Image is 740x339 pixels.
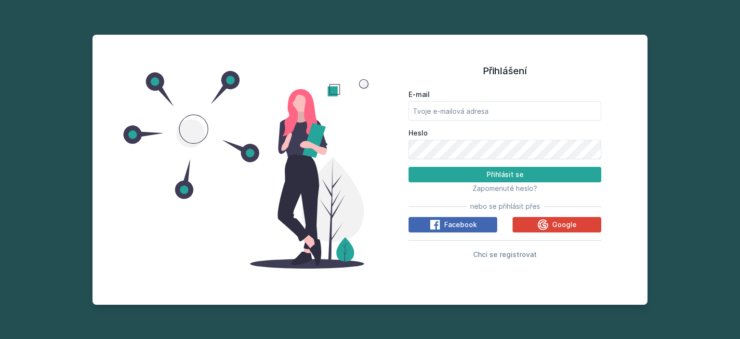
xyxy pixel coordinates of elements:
h1: Přihlášení [409,64,601,78]
label: Heslo [409,128,601,138]
span: Zapomenuté heslo? [473,184,537,192]
label: E-mail [409,90,601,99]
span: Facebook [444,220,477,230]
span: Chci se registrovat [473,250,537,258]
button: Facebook [409,217,497,232]
button: Chci se registrovat [473,248,537,260]
span: nebo se přihlásit přes [470,202,540,211]
span: Google [552,220,577,230]
input: Tvoje e-mailová adresa [409,101,601,121]
button: Přihlásit se [409,167,601,182]
button: Google [513,217,601,232]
